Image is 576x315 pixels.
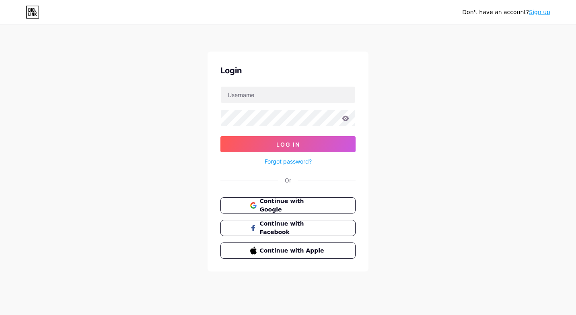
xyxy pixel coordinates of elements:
[220,64,356,77] div: Login
[260,247,326,255] span: Continue with Apple
[220,242,356,259] button: Continue with Apple
[220,197,356,213] button: Continue with Google
[462,8,550,17] div: Don't have an account?
[285,176,291,184] div: Or
[265,157,312,166] a: Forgot password?
[529,9,550,15] a: Sign up
[276,141,300,148] span: Log In
[260,220,326,236] span: Continue with Facebook
[260,197,326,214] span: Continue with Google
[220,220,356,236] button: Continue with Facebook
[220,136,356,152] button: Log In
[221,87,355,103] input: Username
